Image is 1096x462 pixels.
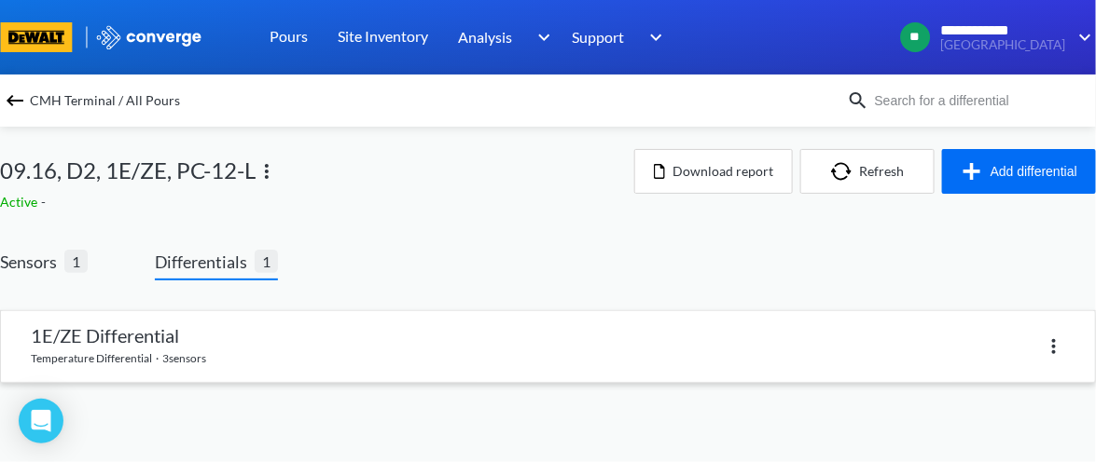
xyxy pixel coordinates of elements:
span: Analysis [458,25,512,48]
img: icon-plus.svg [961,160,991,183]
img: backspace.svg [4,89,26,112]
span: - [41,194,49,210]
button: Download report [634,149,793,194]
span: 1 [255,250,278,273]
button: Refresh [800,149,935,194]
button: Add differential [942,149,1096,194]
span: Support [572,25,624,48]
span: Differentials [155,249,255,275]
div: Open Intercom Messenger [19,399,63,443]
img: downArrow.svg [637,26,667,48]
input: Search for a differential [869,90,1092,111]
img: icon-refresh.svg [831,162,859,181]
img: icon-file.svg [654,164,665,179]
span: [GEOGRAPHIC_DATA] [940,38,1066,52]
img: more.svg [1043,335,1065,358]
img: downArrow.svg [1066,26,1096,48]
img: icon-search.svg [847,89,869,112]
img: downArrow.svg [525,26,555,48]
img: more.svg [256,160,278,183]
span: 1 [64,250,88,273]
img: logo_ewhite.svg [94,25,202,49]
span: CMH Terminal / All Pours [30,88,180,114]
